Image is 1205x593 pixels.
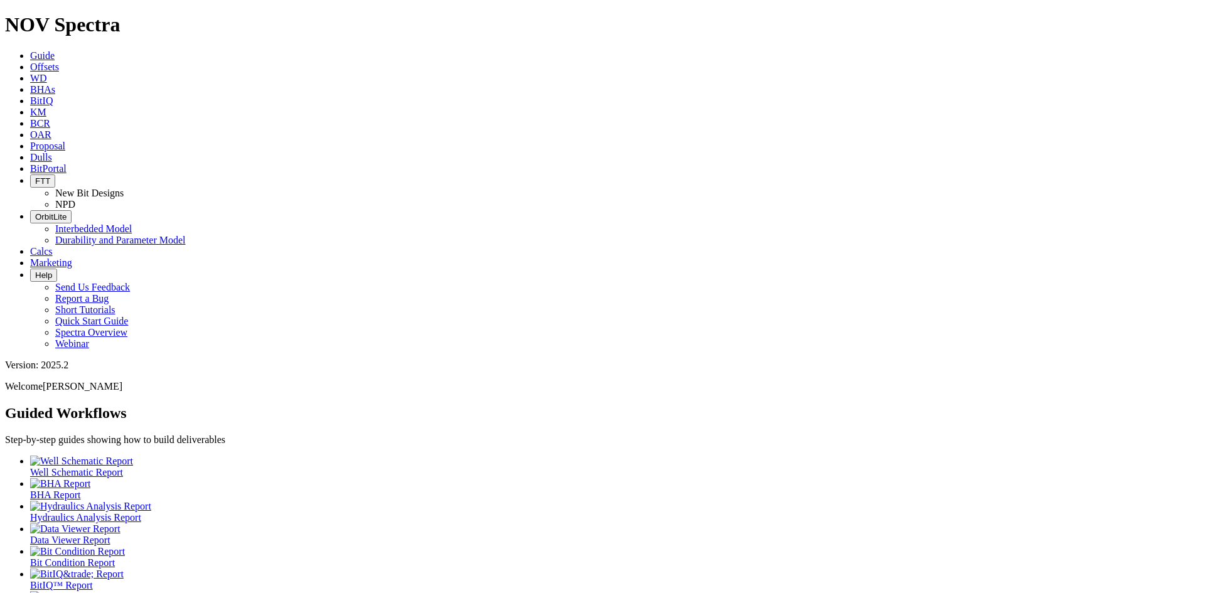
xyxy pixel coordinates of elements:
a: Webinar [55,338,89,349]
a: Proposal [30,141,65,151]
span: OrbitLite [35,212,67,222]
span: FTT [35,176,50,186]
button: Help [30,269,57,282]
p: Step-by-step guides showing how to build deliverables [5,434,1200,446]
button: FTT [30,174,55,188]
a: Short Tutorials [55,304,115,315]
a: WD [30,73,47,83]
a: NPD [55,199,75,210]
p: Welcome [5,381,1200,392]
a: Send Us Feedback [55,282,130,292]
a: BitPortal [30,163,67,174]
a: Dulls [30,152,52,163]
img: Bit Condition Report [30,546,125,557]
div: Version: 2025.2 [5,360,1200,371]
a: Durability and Parameter Model [55,235,186,245]
a: BitIQ [30,95,53,106]
h2: Guided Workflows [5,405,1200,422]
a: Guide [30,50,55,61]
img: Data Viewer Report [30,523,120,535]
a: New Bit Designs [55,188,124,198]
img: BitIQ&trade; Report [30,569,124,580]
img: Hydraulics Analysis Report [30,501,151,512]
a: OAR [30,129,51,140]
a: Report a Bug [55,293,109,304]
a: Interbedded Model [55,223,132,234]
span: Hydraulics Analysis Report [30,512,141,523]
a: Spectra Overview [55,327,127,338]
img: BHA Report [30,478,90,489]
span: BHA Report [30,489,80,500]
span: Data Viewer Report [30,535,110,545]
a: Offsets [30,61,59,72]
span: BitIQ™ Report [30,580,93,590]
a: BHAs [30,84,55,95]
span: Help [35,270,52,280]
span: [PERSON_NAME] [43,381,122,392]
a: Bit Condition Report Bit Condition Report [30,546,1200,568]
a: Marketing [30,257,72,268]
a: Quick Start Guide [55,316,128,326]
span: Well Schematic Report [30,467,123,478]
a: KM [30,107,46,117]
a: Calcs [30,246,53,257]
span: Bit Condition Report [30,557,115,568]
a: BHA Report BHA Report [30,478,1200,500]
a: Well Schematic Report Well Schematic Report [30,456,1200,478]
a: Hydraulics Analysis Report Hydraulics Analysis Report [30,501,1200,523]
a: Data Viewer Report Data Viewer Report [30,523,1200,545]
a: BCR [30,118,50,129]
h1: NOV Spectra [5,13,1200,36]
a: BitIQ&trade; Report BitIQ™ Report [30,569,1200,590]
img: Well Schematic Report [30,456,133,467]
button: OrbitLite [30,210,72,223]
